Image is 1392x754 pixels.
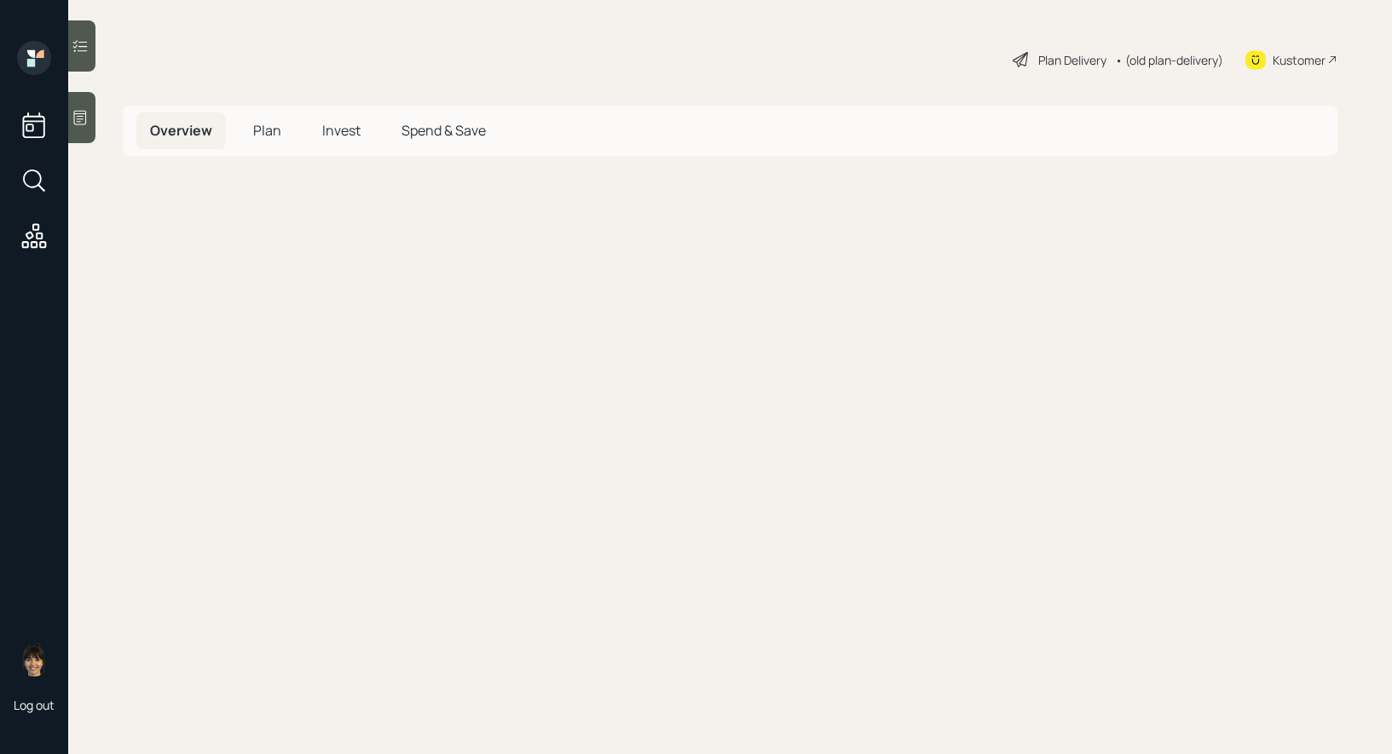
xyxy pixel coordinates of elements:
div: Log out [14,697,55,713]
img: treva-nostdahl-headshot.png [17,642,51,676]
span: Overview [150,121,212,140]
div: • (old plan-delivery) [1115,51,1223,69]
div: Plan Delivery [1038,51,1106,69]
span: Plan [253,121,281,140]
div: Kustomer [1273,51,1326,69]
span: Spend & Save [401,121,486,140]
span: Invest [322,121,361,140]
